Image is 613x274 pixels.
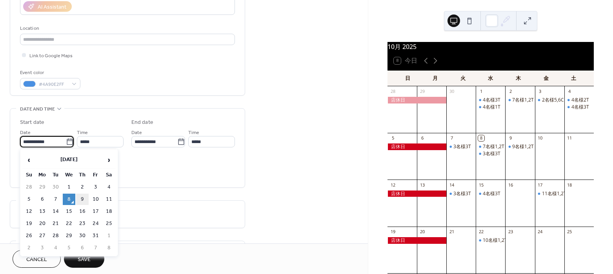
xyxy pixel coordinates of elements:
[507,182,513,188] div: 16
[89,169,102,181] th: Fr
[89,194,102,205] td: 10
[567,89,573,94] div: 4
[64,250,104,268] button: Save
[476,104,505,111] div: 4名様1T
[449,182,455,188] div: 14
[446,191,476,197] div: 3名様3T
[36,206,49,217] td: 13
[76,194,89,205] td: 9
[63,206,75,217] td: 15
[483,237,507,244] div: 10名様1,2T
[483,104,500,111] div: 4名様1T
[103,194,115,205] td: 11
[63,169,75,181] th: We
[507,229,513,235] div: 23
[78,256,91,264] span: Save
[449,135,455,141] div: 7
[532,71,560,86] div: 金
[20,105,55,113] span: Date and time
[49,230,62,241] td: 28
[103,230,115,241] td: 1
[76,242,89,254] td: 6
[36,194,49,205] td: 6
[20,24,233,33] div: Location
[387,143,446,150] div: 店休日
[478,182,484,188] div: 15
[449,89,455,94] div: 30
[390,89,396,94] div: 28
[13,250,61,268] button: Cancel
[564,97,594,103] div: 4名様2T
[512,143,534,150] div: 9名様1,2T
[76,206,89,217] td: 16
[507,89,513,94] div: 2
[63,242,75,254] td: 5
[571,97,589,103] div: 4名様2T
[505,97,535,103] div: 7名様1,2T
[29,52,73,60] span: Link to Google Maps
[535,191,564,197] div: 11名様1,2T
[567,135,573,141] div: 11
[571,104,589,111] div: 4名様3T
[131,129,142,137] span: Date
[63,218,75,229] td: 22
[103,206,115,217] td: 18
[36,152,102,169] th: [DATE]
[387,42,594,51] div: 10月 2025
[419,229,425,235] div: 20
[537,229,543,235] div: 24
[564,104,594,111] div: 4名様3T
[453,143,471,150] div: 3名様3T
[537,135,543,141] div: 10
[449,71,477,86] div: 火
[89,206,102,217] td: 17
[394,71,422,86] div: 日
[23,206,35,217] td: 12
[477,71,505,86] div: 水
[478,89,484,94] div: 1
[567,229,573,235] div: 25
[419,135,425,141] div: 6
[535,97,564,103] div: 2名様5,6C
[476,151,505,157] div: 3名様3T
[49,242,62,254] td: 4
[89,181,102,193] td: 3
[36,230,49,241] td: 27
[20,69,79,77] div: Event color
[36,218,49,229] td: 20
[23,181,35,193] td: 28
[103,152,115,168] span: ›
[537,89,543,94] div: 3
[77,129,88,137] span: Time
[49,206,62,217] td: 14
[390,135,396,141] div: 5
[387,191,446,197] div: 店休日
[542,191,566,197] div: 11名様1,2T
[23,218,35,229] td: 19
[419,182,425,188] div: 13
[103,242,115,254] td: 8
[449,229,455,235] div: 21
[476,237,505,244] div: 10名様1,2T
[483,97,500,103] div: 4名様3T
[483,143,504,150] div: 7名様1,2T
[478,229,484,235] div: 22
[49,169,62,181] th: Tu
[567,182,573,188] div: 18
[76,169,89,181] th: Th
[76,218,89,229] td: 23
[49,181,62,193] td: 30
[49,194,62,205] td: 7
[89,218,102,229] td: 24
[387,97,446,103] div: 店休日
[49,218,62,229] td: 21
[63,230,75,241] td: 29
[36,242,49,254] td: 3
[446,143,476,150] div: 3名様3T
[23,242,35,254] td: 2
[23,152,35,168] span: ‹
[103,218,115,229] td: 25
[419,89,425,94] div: 29
[512,97,534,103] div: 7名様1,2T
